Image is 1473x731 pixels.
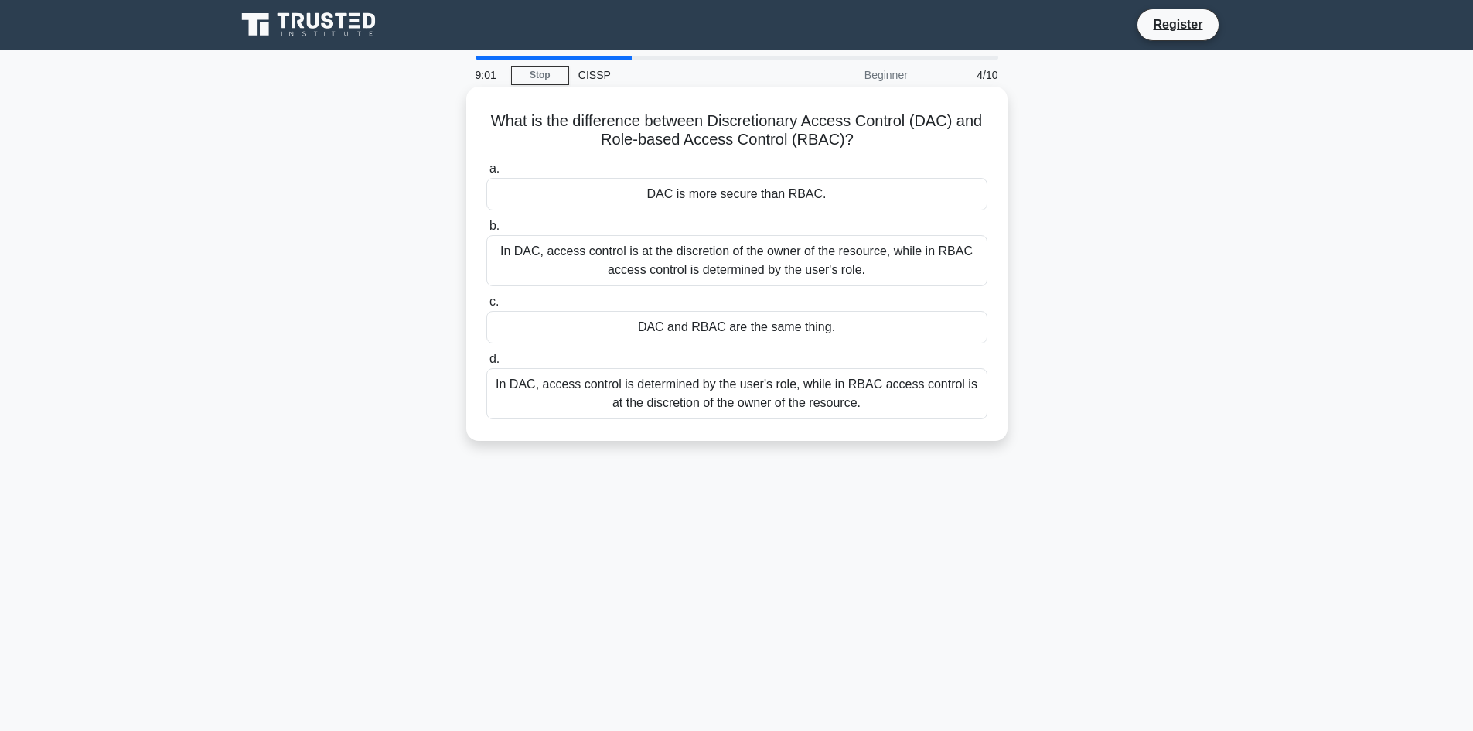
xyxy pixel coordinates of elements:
[486,311,987,343] div: DAC and RBAC are the same thing.
[511,66,569,85] a: Stop
[489,352,500,365] span: d.
[466,60,511,91] div: 9:01
[486,235,987,286] div: In DAC, access control is at the discretion of the owner of the resource, while in RBAC access co...
[489,219,500,232] span: b.
[486,368,987,419] div: In DAC, access control is determined by the user's role, while in RBAC access control is at the d...
[489,162,500,175] span: a.
[917,60,1008,91] div: 4/10
[569,60,782,91] div: CISSP
[1144,15,1212,34] a: Register
[782,60,917,91] div: Beginner
[489,295,499,308] span: c.
[486,178,987,210] div: DAC is more secure than RBAC.
[485,111,989,150] h5: What is the difference between Discretionary Access Control (DAC) and Role-based Access Control (...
